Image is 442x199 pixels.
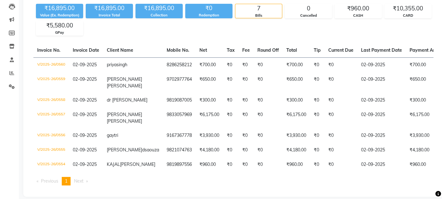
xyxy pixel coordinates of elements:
div: Cancelled [285,13,332,18]
span: Current Due [328,47,353,53]
td: ₹0 [223,128,238,143]
td: ₹6,175.00 [283,108,310,128]
nav: Pagination [33,177,433,185]
div: 0 [285,4,332,13]
td: ₹0 [238,157,254,172]
td: ₹0 [310,108,324,128]
td: ₹0 [254,57,283,72]
span: Invoice Date [73,47,99,53]
td: ₹0 [254,93,283,108]
span: 02-09-2025 [73,62,97,67]
td: 9819897556 [163,157,196,172]
span: [PERSON_NAME] [107,147,142,153]
td: 9819087005 [163,93,196,108]
div: Bills [235,13,282,18]
div: Redemption [185,13,232,18]
td: ₹0 [324,93,357,108]
div: CASH [335,13,382,18]
td: V/2025-26/0558 [33,93,69,108]
td: ₹0 [223,72,238,93]
td: ₹0 [310,72,324,93]
td: V/2025-26/0559 [33,72,69,93]
span: Total [286,47,297,53]
span: Invoice No. [37,47,60,53]
span: Net [199,47,207,53]
td: ₹650.00 [196,72,223,93]
td: ₹0 [223,157,238,172]
td: ₹700.00 [283,57,310,72]
div: CARD [385,13,431,18]
span: 02-09-2025 [73,76,97,82]
td: ₹0 [310,143,324,157]
td: ₹0 [324,143,357,157]
td: ₹300.00 [196,93,223,108]
td: V/2025-26/0554 [33,157,69,172]
td: ₹0 [223,108,238,128]
td: ₹700.00 [196,57,223,72]
td: ₹0 [324,108,357,128]
span: gaytri [107,132,118,138]
div: ₹0 [185,4,232,13]
span: 02-09-2025 [73,161,97,167]
td: 9833057969 [163,108,196,128]
td: 02-09-2025 [357,128,406,143]
span: Tax [227,47,235,53]
td: 9702977764 [163,72,196,93]
span: Client Name [107,47,133,53]
td: ₹0 [238,57,254,72]
span: 02-09-2025 [73,97,97,103]
span: 02-09-2025 [73,147,97,153]
span: KAJAL [107,161,120,167]
span: [PERSON_NAME] [107,76,142,82]
span: [PERSON_NAME] [107,112,142,117]
td: ₹0 [310,128,324,143]
div: ₹16,895.00 [135,4,183,13]
td: ₹300.00 [283,93,310,108]
td: ₹0 [238,143,254,157]
span: 02-09-2025 [73,132,97,138]
span: dsaouza [142,147,159,153]
div: ₹960.00 [335,4,382,13]
span: 1 [65,178,67,184]
td: ₹0 [238,108,254,128]
div: ₹16,895.00 [86,4,133,13]
td: ₹960.00 [196,157,223,172]
td: ₹0 [238,128,254,143]
div: GPay [36,30,83,35]
td: V/2025-26/0555 [33,143,69,157]
td: 02-09-2025 [357,93,406,108]
td: 02-09-2025 [357,57,406,72]
span: [PERSON_NAME] [107,83,142,89]
td: 9821074763 [163,143,196,157]
td: ₹0 [254,128,283,143]
div: ₹10,355.00 [385,4,431,13]
div: Invoice Total [86,13,133,18]
span: Previous [41,178,58,184]
td: ₹0 [238,72,254,93]
span: Next [74,178,83,184]
td: 02-09-2025 [357,143,406,157]
td: ₹0 [310,157,324,172]
span: Fee [242,47,250,53]
td: 02-09-2025 [357,72,406,93]
span: 02-09-2025 [73,112,97,117]
td: ₹0 [223,93,238,108]
td: ₹4,180.00 [196,143,223,157]
td: ₹3,930.00 [283,128,310,143]
span: Last Payment Date [361,47,402,53]
td: ₹6,175.00 [196,108,223,128]
td: 9167367778 [163,128,196,143]
td: V/2025-26/0556 [33,128,69,143]
td: 02-09-2025 [357,108,406,128]
span: [PERSON_NAME] [107,118,142,124]
td: ₹0 [254,72,283,93]
td: ₹0 [324,128,357,143]
td: ₹0 [223,143,238,157]
span: singh [117,62,127,67]
span: dr [PERSON_NAME] [107,97,147,103]
td: ₹0 [254,157,283,172]
span: Tip [314,47,321,53]
span: Round Off [257,47,279,53]
td: ₹650.00 [283,72,310,93]
td: 02-09-2025 [357,157,406,172]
